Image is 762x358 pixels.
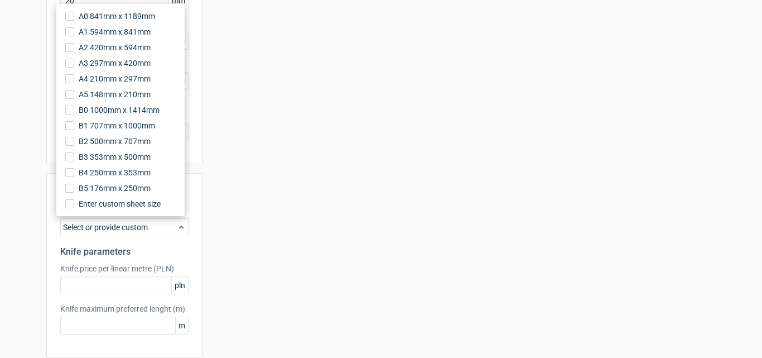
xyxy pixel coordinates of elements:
[175,317,188,334] span: m
[79,198,161,209] span: Enter custom sheet size
[60,245,189,259] h2: Knife parameters
[171,277,188,294] span: pln
[60,303,189,314] label: Knife maximum preferred lenght (m)
[79,73,151,84] span: A4 210mm x 297mm
[79,151,151,163] span: B3 353mm x 500mm
[79,183,151,194] span: B5 176mm x 250mm
[60,218,189,236] div: Select or provide custom
[79,136,151,147] span: B2 500mm x 707mm
[79,58,151,69] span: A3 297mm x 420mm
[79,89,151,100] span: A5 148mm x 210mm
[79,104,160,116] span: B0 1000mm x 1414mm
[79,11,155,22] span: A0 841mm x 1189mm
[79,26,151,37] span: A1 594mm x 841mm
[79,42,151,53] span: A2 420mm x 594mm
[79,120,155,131] span: B1 707mm x 1000mm
[60,263,189,274] label: Knife price per linear metre (PLN)
[79,167,151,178] span: B4 250mm x 353mm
